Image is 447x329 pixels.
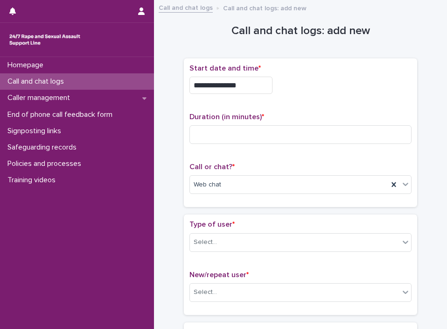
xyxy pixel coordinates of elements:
a: Call and chat logs [159,2,213,13]
div: Select... [194,287,217,297]
span: Web chat [194,180,221,190]
p: Caller management [4,93,77,102]
h1: Call and chat logs: add new [184,24,417,38]
img: rhQMoQhaT3yELyF149Cw [7,30,82,49]
span: Type of user [189,221,235,228]
p: Signposting links [4,127,69,136]
div: Select... [194,237,217,247]
span: New/repeat user [189,271,249,279]
p: Call and chat logs: add new [223,2,307,13]
span: Duration (in minutes) [189,113,264,121]
p: End of phone call feedback form [4,110,120,119]
p: Call and chat logs [4,77,71,86]
span: Start date and time [189,64,261,72]
p: Policies and processes [4,159,89,168]
p: Safeguarding records [4,143,84,152]
span: Call or chat? [189,163,235,171]
p: Training videos [4,176,63,185]
p: Homepage [4,61,51,70]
